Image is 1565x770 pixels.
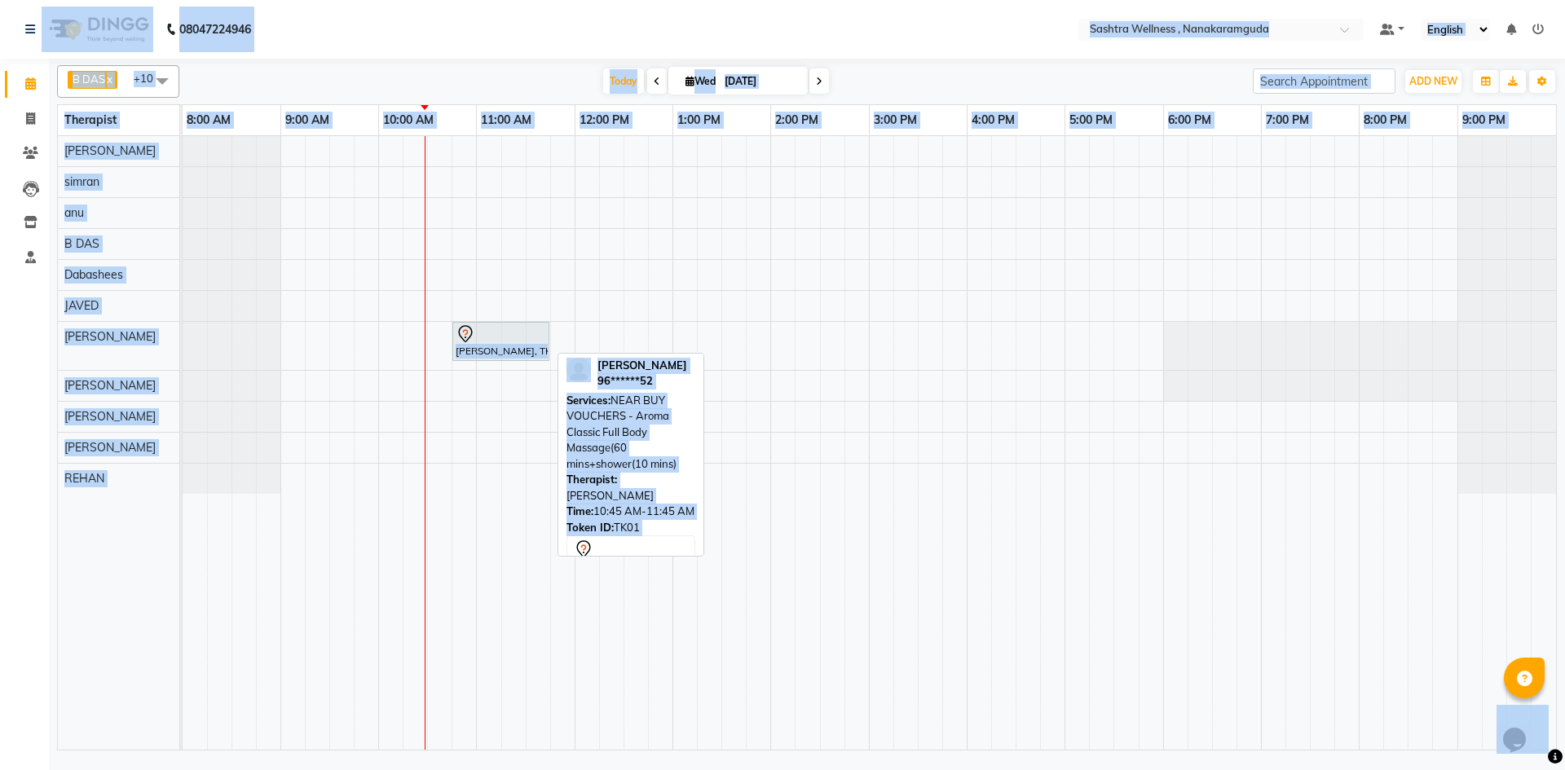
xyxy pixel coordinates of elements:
[64,471,104,486] span: REHAN
[64,143,156,158] span: [PERSON_NAME]
[105,73,112,86] a: x
[281,108,333,132] a: 9:00 AM
[1065,108,1117,132] a: 5:00 PM
[64,236,99,251] span: B DAS
[1262,108,1313,132] a: 7:00 PM
[64,174,99,189] span: simran
[566,504,695,520] div: 10:45 AM-11:45 AM
[1458,108,1510,132] a: 9:00 PM
[566,472,695,504] div: [PERSON_NAME]
[73,73,105,86] span: B DAS
[597,359,687,372] span: [PERSON_NAME]
[64,112,117,127] span: Therapist
[183,108,235,132] a: 8:00 AM
[870,108,921,132] a: 3:00 PM
[64,329,156,344] span: [PERSON_NAME]
[42,7,153,52] img: logo
[64,409,156,424] span: [PERSON_NAME]
[1409,75,1457,87] span: ADD NEW
[1164,108,1215,132] a: 6:00 PM
[64,267,123,282] span: Dabashees
[681,75,720,87] span: Wed
[603,68,644,94] span: Today
[179,7,251,52] b: 08047224946
[379,108,438,132] a: 10:00 AM
[720,69,801,94] input: 2025-09-03
[64,440,156,455] span: [PERSON_NAME]
[566,394,611,407] span: Services:
[1405,70,1461,93] button: ADD NEW
[566,358,591,382] img: profile
[575,108,633,132] a: 12:00 PM
[566,473,617,486] span: Therapist:
[1360,108,1411,132] a: 8:00 PM
[134,72,165,85] span: +10
[673,108,725,132] a: 1:00 PM
[64,298,99,313] span: JAVED
[1253,68,1395,94] input: Search Appointment
[477,108,536,132] a: 11:00 AM
[968,108,1019,132] a: 4:00 PM
[64,205,84,220] span: anu
[454,324,548,359] div: [PERSON_NAME], TK01, 10:45 AM-11:45 AM, NEAR BUY VOUCHERS - Aroma Classic Full Body Massage(60 mi...
[566,521,614,534] span: Token ID:
[566,394,677,470] span: NEAR BUY VOUCHERS - Aroma Classic Full Body Massage(60 mins+shower(10 mins)
[64,378,156,393] span: [PERSON_NAME]
[771,108,822,132] a: 2:00 PM
[1497,705,1549,754] iframe: chat widget
[566,520,695,536] div: TK01
[566,504,593,517] span: Time:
